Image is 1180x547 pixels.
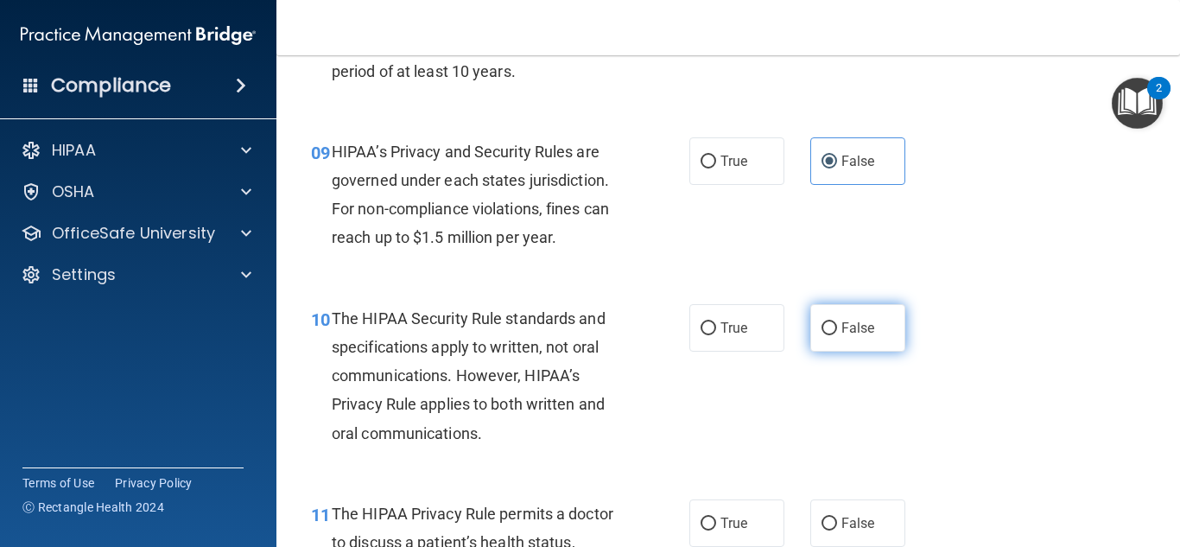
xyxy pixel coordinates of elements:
[1112,78,1163,129] button: Open Resource Center, 2 new notifications
[22,499,164,516] span: Ⓒ Rectangle Health 2024
[21,181,251,202] a: OSHA
[841,153,875,169] span: False
[701,518,716,531] input: True
[822,322,837,335] input: False
[21,223,251,244] a: OfficeSafe University
[311,505,330,525] span: 11
[841,320,875,336] span: False
[52,140,96,161] p: HIPAA
[701,322,716,335] input: True
[311,309,330,330] span: 10
[720,515,747,531] span: True
[332,4,599,80] span: Under HIPAA, practices are required to keep patient’s medical records for a period of at least 10...
[21,264,251,285] a: Settings
[701,156,716,169] input: True
[720,320,747,336] span: True
[52,264,116,285] p: Settings
[51,73,171,98] h4: Compliance
[1156,88,1162,111] div: 2
[311,143,330,163] span: 09
[21,140,251,161] a: HIPAA
[52,223,215,244] p: OfficeSafe University
[332,143,609,247] span: HIPAA’s Privacy and Security Rules are governed under each states jurisdiction. For non-complianc...
[822,156,837,169] input: False
[22,474,94,492] a: Terms of Use
[822,518,837,531] input: False
[115,474,193,492] a: Privacy Policy
[720,153,747,169] span: True
[21,18,256,53] img: PMB logo
[52,181,95,202] p: OSHA
[332,309,606,442] span: The HIPAA Security Rule standards and specifications apply to written, not oral communications. H...
[841,515,875,531] span: False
